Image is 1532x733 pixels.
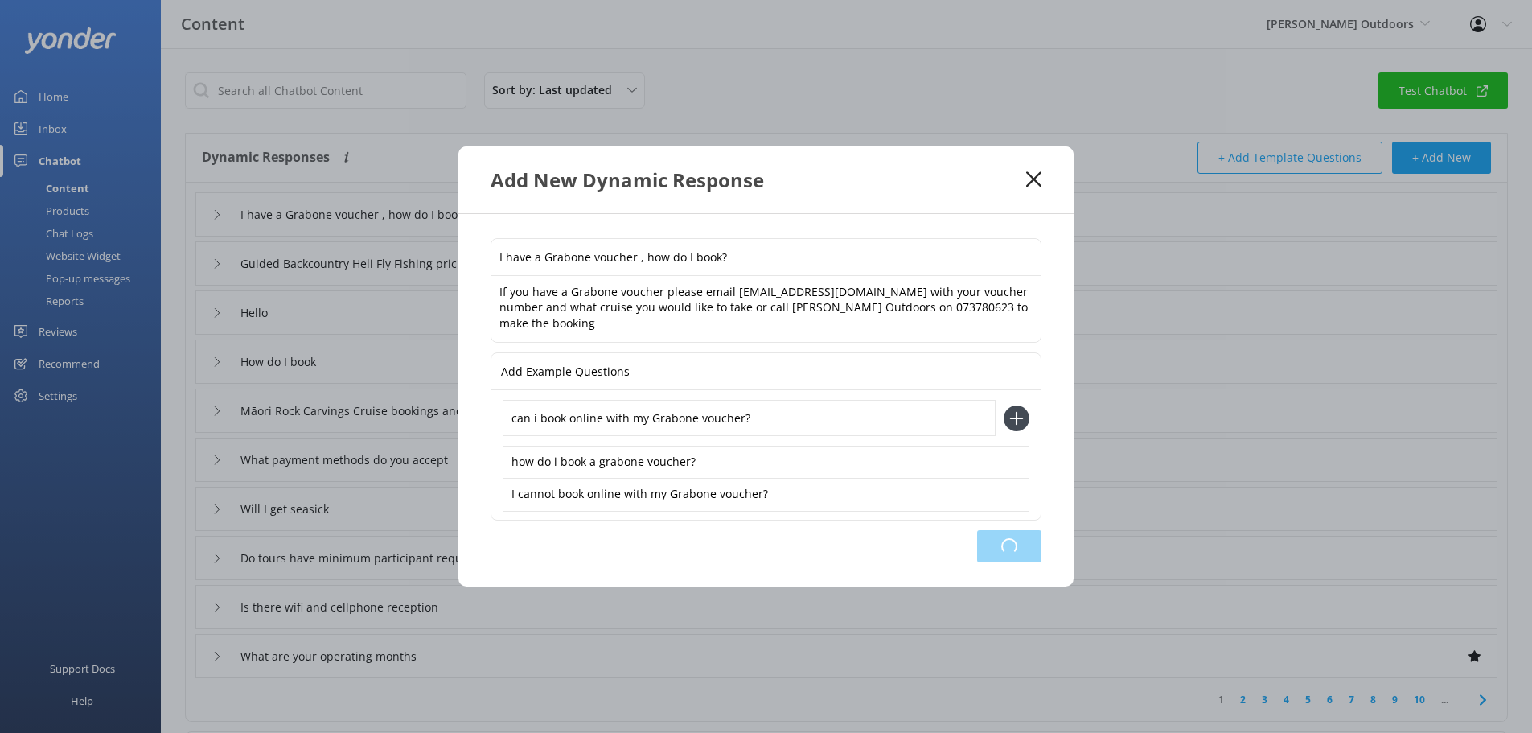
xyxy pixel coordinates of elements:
[491,167,1026,193] div: Add New Dynamic Response
[503,400,996,436] input: Add customer expression
[1026,171,1041,187] button: Close
[491,239,1041,275] input: Type a new question...
[503,478,1029,512] div: I cannot book online with my Grabone voucher?
[503,446,1029,480] div: how do i book a grabone voucher?
[491,276,1041,343] textarea: If you have a Grabone voucher please email [EMAIL_ADDRESS][DOMAIN_NAME] with your voucher number ...
[501,353,630,389] p: Add Example Questions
